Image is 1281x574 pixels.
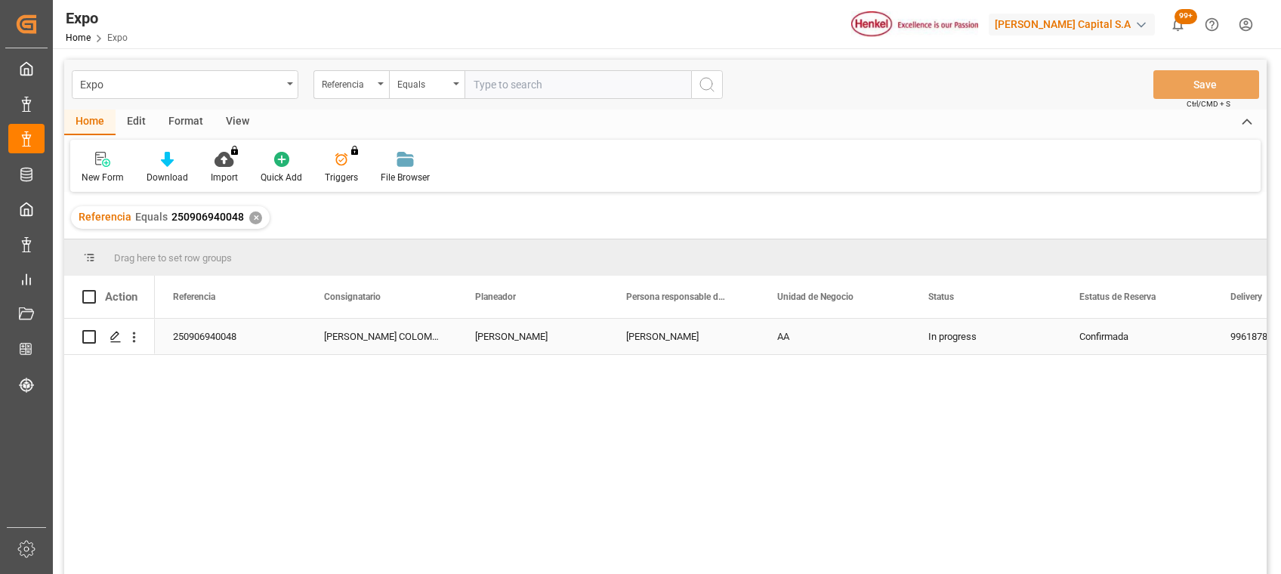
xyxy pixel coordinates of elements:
[82,171,124,184] div: New Form
[928,292,954,302] span: Status
[306,319,457,354] div: [PERSON_NAME] COLOMBIANA S.A.S.
[608,319,759,354] div: [PERSON_NAME]
[1079,319,1194,354] div: Confirmada
[381,171,430,184] div: File Browser
[157,110,215,135] div: Format
[1161,8,1195,42] button: show 101 new notifications
[66,32,91,43] a: Home
[322,74,373,91] div: Referencia
[173,292,215,302] span: Referencia
[215,110,261,135] div: View
[475,292,516,302] span: Planeador
[851,11,978,38] img: Henkel%20logo.jpg_1689854090.jpg
[989,10,1161,39] button: [PERSON_NAME] Capital S.A
[66,7,128,29] div: Expo
[72,70,298,99] button: open menu
[80,74,282,93] div: Expo
[105,290,137,304] div: Action
[261,171,302,184] div: Quick Add
[1175,9,1197,24] span: 99+
[116,110,157,135] div: Edit
[155,319,306,354] div: 250906940048
[313,70,389,99] button: open menu
[465,70,691,99] input: Type to search
[114,252,232,264] span: Drag here to set row groups
[759,319,910,354] div: AA
[457,319,608,354] div: [PERSON_NAME]
[397,74,449,91] div: Equals
[1195,8,1229,42] button: Help Center
[1230,292,1262,302] span: Delivery
[910,319,1061,354] div: In progress
[1079,292,1156,302] span: Estatus de Reserva
[147,171,188,184] div: Download
[626,292,727,302] span: Persona responsable de seguimiento
[1187,98,1230,110] span: Ctrl/CMD + S
[64,110,116,135] div: Home
[324,292,381,302] span: Consignatario
[777,292,853,302] span: Unidad de Negocio
[989,14,1155,35] div: [PERSON_NAME] Capital S.A
[1153,70,1259,99] button: Save
[691,70,723,99] button: search button
[79,211,131,223] span: Referencia
[64,319,155,355] div: Press SPACE to select this row.
[249,211,262,224] div: ✕
[135,211,168,223] span: Equals
[171,211,244,223] span: 250906940048
[389,70,465,99] button: open menu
